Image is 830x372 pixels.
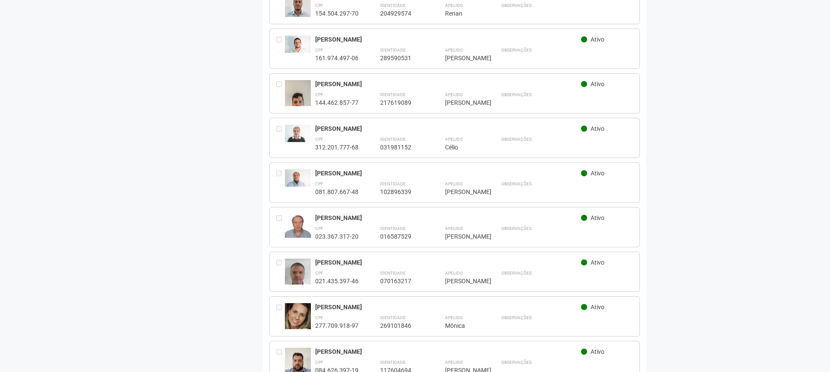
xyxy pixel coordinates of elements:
[380,10,423,17] div: 204929574
[285,214,311,238] img: user.jpg
[591,348,604,355] span: Ativo
[380,322,423,330] div: 269101846
[445,315,463,320] strong: Apelido
[315,54,358,62] div: 161.974.497-06
[276,214,285,240] div: Entre em contato com a Aministração para solicitar o cancelamento ou 2a via
[380,3,406,8] strong: Identidade
[501,48,532,52] strong: Observações
[591,81,604,87] span: Ativo
[380,99,423,107] div: 217619089
[380,277,423,285] div: 070163217
[285,303,311,334] img: user.jpg
[315,48,323,52] strong: CPF
[276,259,285,285] div: Entre em contato com a Aministração para solicitar o cancelamento ou 2a via
[445,54,480,62] div: [PERSON_NAME]
[501,181,532,186] strong: Observações
[445,92,463,97] strong: Apelido
[285,36,311,53] img: user.jpg
[380,48,406,52] strong: Identidade
[315,303,581,311] div: [PERSON_NAME]
[501,271,532,275] strong: Observações
[315,259,581,266] div: [PERSON_NAME]
[315,125,581,133] div: [PERSON_NAME]
[445,181,463,186] strong: Apelido
[315,137,323,142] strong: CPF
[315,181,323,186] strong: CPF
[276,80,285,107] div: Entre em contato com a Aministração para solicitar o cancelamento ou 2a via
[315,99,358,107] div: 144.462.857-77
[591,170,604,177] span: Ativo
[315,92,323,97] strong: CPF
[445,271,463,275] strong: Apelido
[285,169,311,187] img: user.jpg
[445,360,463,365] strong: Apelido
[285,80,311,138] img: user.jpg
[285,259,311,294] img: user.jpg
[315,80,581,88] div: [PERSON_NAME]
[445,143,480,151] div: Célio
[276,125,285,151] div: Entre em contato com a Aministração para solicitar o cancelamento ou 2a via
[315,360,323,365] strong: CPF
[445,226,463,231] strong: Apelido
[285,125,311,142] img: user.jpg
[315,348,581,356] div: [PERSON_NAME]
[380,92,406,97] strong: Identidade
[445,137,463,142] strong: Apelido
[501,137,532,142] strong: Observações
[315,10,358,17] div: 154.504.297-70
[315,277,358,285] div: 021.435.397-46
[380,271,406,275] strong: Identidade
[315,226,323,231] strong: CPF
[445,188,480,196] div: [PERSON_NAME]
[315,143,358,151] div: 312.201.777-68
[315,188,358,196] div: 081.807.667-48
[591,304,604,311] span: Ativo
[276,169,285,196] div: Entre em contato com a Aministração para solicitar o cancelamento ou 2a via
[501,226,532,231] strong: Observações
[315,322,358,330] div: 277.709.918-97
[315,233,358,240] div: 023.367.317-20
[380,54,423,62] div: 289590531
[315,3,323,8] strong: CPF
[445,322,480,330] div: Mônica
[445,277,480,285] div: [PERSON_NAME]
[315,315,323,320] strong: CPF
[380,226,406,231] strong: Identidade
[315,271,323,275] strong: CPF
[276,303,285,330] div: Entre em contato com a Aministração para solicitar o cancelamento ou 2a via
[276,36,285,62] div: Entre em contato com a Aministração para solicitar o cancelamento ou 2a via
[501,92,532,97] strong: Observações
[591,214,604,221] span: Ativo
[380,137,406,142] strong: Identidade
[380,143,423,151] div: 031981152
[445,99,480,107] div: [PERSON_NAME]
[380,181,406,186] strong: Identidade
[380,360,406,365] strong: Identidade
[501,315,532,320] strong: Observações
[501,360,532,365] strong: Observações
[445,48,463,52] strong: Apelido
[591,259,604,266] span: Ativo
[445,10,480,17] div: Renan
[380,188,423,196] div: 102896339
[445,3,463,8] strong: Apelido
[315,214,581,222] div: [PERSON_NAME]
[591,36,604,43] span: Ativo
[380,315,406,320] strong: Identidade
[380,233,423,240] div: 016587529
[315,169,581,177] div: [PERSON_NAME]
[501,3,532,8] strong: Observações
[591,125,604,132] span: Ativo
[315,36,581,43] div: [PERSON_NAME]
[445,233,480,240] div: [PERSON_NAME]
